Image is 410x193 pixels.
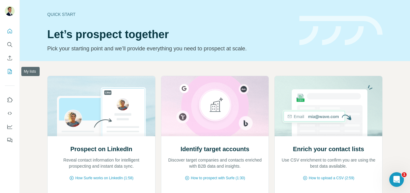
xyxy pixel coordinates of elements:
[47,44,292,53] p: Pick your starting point and we’ll provide everything you need to prospect at scale.
[5,6,15,16] img: Avatar
[281,157,376,169] p: Use CSV enrichment to confirm you are using the best data available.
[70,145,132,153] h2: Prospect on LinkedIn
[47,11,292,17] div: Quick start
[309,175,354,181] span: How to upload a CSV (2:59)
[299,16,383,46] img: banner
[402,172,407,177] span: 1
[161,76,269,136] img: Identify target accounts
[293,145,364,153] h2: Enrich your contact lists
[5,66,15,77] button: My lists
[274,76,383,136] img: Enrich your contact lists
[180,145,249,153] h2: Identify target accounts
[5,135,15,146] button: Feedback
[167,157,263,169] p: Discover target companies and contacts enriched with B2B data and insights.
[75,175,134,181] span: How Surfe works on LinkedIn (1:58)
[5,53,15,64] button: Enrich CSV
[5,39,15,50] button: Search
[54,157,149,169] p: Reveal contact information for intelligent prospecting and instant data sync.
[5,94,15,105] button: Use Surfe on LinkedIn
[191,175,245,181] span: How to prospect with Surfe (1:30)
[5,26,15,37] button: Quick start
[5,108,15,119] button: Use Surfe API
[5,121,15,132] button: Dashboard
[47,28,292,41] h1: Let’s prospect together
[47,76,155,136] img: Prospect on LinkedIn
[389,172,404,187] iframe: Intercom live chat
